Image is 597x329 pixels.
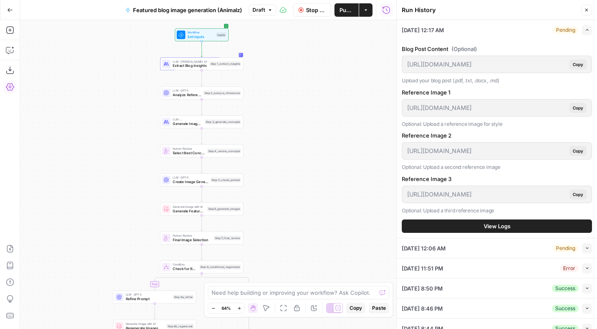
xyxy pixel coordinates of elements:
span: [DATE] 8:46 PM [402,304,443,313]
span: Human Review [173,146,205,150]
span: Generate Image Concepts [173,121,202,127]
span: Create Image Generation Prompt [173,179,208,184]
span: Generate Featured Images [173,208,205,214]
p: Optional: Upload a reference image for style [402,120,592,128]
label: Blog Post Content [402,45,592,53]
button: Featured blog image generation (Animalz) [120,3,247,17]
div: Step 3_generate_concepts [205,120,241,125]
div: Step 7_final_review [214,235,241,240]
span: Paste [372,304,386,312]
div: LLM · GPT-5Create Image Generation PromptStep 5_create_prompt [160,173,243,186]
div: Human ReviewSelect Best ConceptStep 4_review_concepts [160,145,243,158]
span: LLM · GPT-5 [173,175,208,179]
span: Final Image Selection [173,237,212,242]
button: Copy [569,103,587,113]
div: Step 5_create_prompt [211,178,241,183]
span: Extract Blog Insights [173,63,207,69]
label: Reference Image 1 [402,88,592,97]
span: Generate Image with AI [126,321,165,326]
div: Success [552,305,579,312]
div: LLM · GPT-5Analyze Reference ImagesStep 2_analyze_references [160,87,243,99]
span: LLM · [PERSON_NAME] 4.1 [173,117,202,122]
div: LLM · GPT-5Refine PromptStep 8a_refine [113,291,196,303]
g: Edge from step_4_review_concepts to step_5_create_prompt [201,157,203,173]
span: Analyze Reference Images [173,92,201,97]
span: Stop Run [306,6,326,14]
button: Stop Run [293,3,331,17]
button: Copy [569,146,587,156]
div: Pending [553,26,579,34]
g: Edge from step_2_analyze_references to step_3_generate_concepts [201,99,203,115]
div: Human ReviewFinal Image SelectionStep 7_final_review [160,232,243,245]
g: Edge from step_6_generate_images to step_7_final_review [201,215,203,231]
button: Copy [569,59,587,69]
span: Copy [350,304,362,312]
g: Edge from start to step_1_extract_insights [201,41,203,57]
g: Edge from step_7_final_review to step_8_conditional_regenerate [201,245,203,260]
div: Pending [553,245,579,252]
div: Step 6_generate_images [207,207,241,212]
div: Step 8b_regenerate [166,324,194,329]
span: [DATE] 11:51 PM [402,264,443,273]
span: Refine Prompt [126,296,171,302]
g: Edge from step_8a_refine to step_8b_regenerate [154,303,156,319]
button: View Logs [402,219,592,233]
span: (Optional) [452,45,477,53]
div: Step 8_conditional_regenerate [199,265,241,270]
div: LLM · [PERSON_NAME] 4.1Generate Image ConceptsStep 3_generate_concepts [160,115,243,128]
span: Select Best Concept [173,150,205,156]
div: WorkflowSet InputsInputs [160,28,243,41]
span: Workflow [187,30,214,34]
span: Check for Regeneration [173,266,197,272]
div: Step 2_analyze_references [203,90,241,95]
div: ConditionCheck for RegenerationStep 8_conditional_regenerate [160,260,243,273]
label: Reference Image 2 [402,131,592,140]
div: Generate Image with AIGenerate Featured ImagesStep 6_generate_images [160,202,243,215]
g: Edge from step_3_generate_concepts to step_4_review_concepts [201,128,203,144]
span: [DATE] 12:06 AM [402,244,446,252]
button: Paste [369,303,389,314]
p: Upload your blog post (.pdf, .txt, .docx, .md) [402,77,592,85]
div: Inputs [216,33,226,38]
div: Step 8a_refine [173,295,194,300]
span: Copy [573,148,583,154]
button: Publish [334,3,359,17]
div: Step 4_review_concepts [207,148,241,153]
label: Reference Image 3 [402,175,592,183]
span: 64% [222,305,231,311]
span: View Logs [484,222,510,230]
span: LLM · GPT-5 [173,88,201,92]
div: Success [552,285,579,292]
button: Copy [569,189,587,199]
p: Optional: Upload a second reference image [402,163,592,171]
span: LLM · [PERSON_NAME] 4.1 [173,59,207,64]
span: Human Review [173,233,212,237]
span: LLM · GPT-5 [126,293,171,297]
p: Optional: Upload a third reference image [402,207,592,215]
span: Condition [173,263,197,267]
div: Step 1_extract_insights [209,61,241,66]
button: Copy [346,303,365,314]
g: Edge from step_8_conditional_regenerate to step_8a_refine [154,273,202,290]
span: Copy [573,61,583,68]
span: Publish [339,6,354,14]
div: Error [560,265,579,272]
button: Draft [249,5,276,15]
span: Copy [573,191,583,198]
span: Set Inputs [187,34,214,39]
span: Copy [573,105,583,111]
span: Featured blog image generation (Animalz) [133,6,242,14]
span: [DATE] 12:17 AM [402,26,444,34]
g: Edge from step_5_create_prompt to step_6_generate_images [201,186,203,202]
div: LLM · [PERSON_NAME] 4.1Extract Blog InsightsStep 1_extract_insights [160,57,243,70]
span: Generate Image with AI [173,204,205,209]
span: Draft [253,6,265,14]
g: Edge from step_1_extract_insights to step_2_analyze_references [201,70,203,86]
span: [DATE] 8:50 PM [402,284,443,293]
